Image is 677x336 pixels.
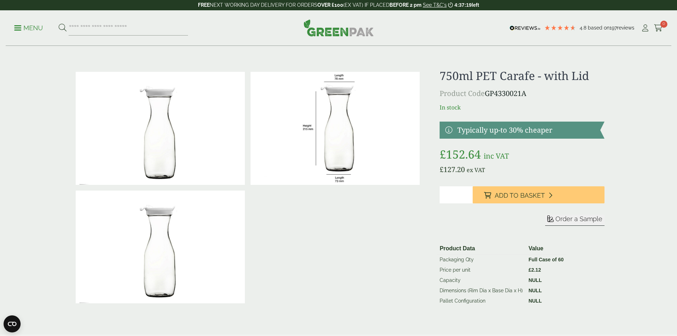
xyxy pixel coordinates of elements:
strong: OVER £100 [317,2,343,8]
strong: NULL [528,288,542,293]
i: My Account [641,25,650,32]
span: £ [440,146,446,162]
h1: 750ml PET Carafe - with Lid [440,69,604,82]
td: Price per unit [437,265,526,275]
span: Product Code [440,89,485,98]
span: Order a Sample [555,215,602,223]
th: Product Data [437,243,526,255]
p: Menu [14,24,43,32]
span: 197 [609,25,617,31]
span: Based on [588,25,609,31]
button: Open CMP widget [4,315,21,332]
strong: NULL [528,298,542,304]
img: REVIEWS.io [510,26,541,31]
bdi: 2.12 [528,267,541,273]
th: Value [526,243,566,255]
img: 750 [76,72,245,185]
span: 4:37:19 [455,2,472,8]
a: See T&C's [423,2,447,8]
a: Menu [14,24,43,31]
strong: NULL [528,277,542,283]
span: 4.8 [580,25,588,31]
span: £ [528,267,531,273]
span: left [472,2,479,8]
span: 0 [660,21,667,28]
img: 750ml PET Carafe With Lid Full Case Of 0 [76,191,245,304]
p: GP4330021A [440,88,604,99]
span: Add to Basket [495,192,545,199]
a: 0 [654,23,663,33]
img: Carafe_750 [251,72,420,185]
strong: BEFORE 2 pm [389,2,421,8]
p: In stock [440,103,604,112]
img: GreenPak Supplies [303,19,374,36]
td: Dimensions (Rim Dia x Base Dia x H) [437,286,526,296]
bdi: 127.20 [440,165,465,174]
td: Capacity [437,275,526,286]
span: ex VAT [467,166,485,174]
td: Pallet Configuration [437,296,526,306]
span: £ [440,165,444,174]
span: inc VAT [484,151,509,161]
div: 4.79 Stars [544,25,576,31]
strong: FREE [198,2,210,8]
td: Packaging Qty [437,255,526,265]
button: Add to Basket [473,186,605,203]
button: Order a Sample [545,215,605,226]
i: Cart [654,25,663,32]
bdi: 152.64 [440,146,481,162]
strong: Full Case of 60 [528,257,564,262]
span: reviews [617,25,634,31]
